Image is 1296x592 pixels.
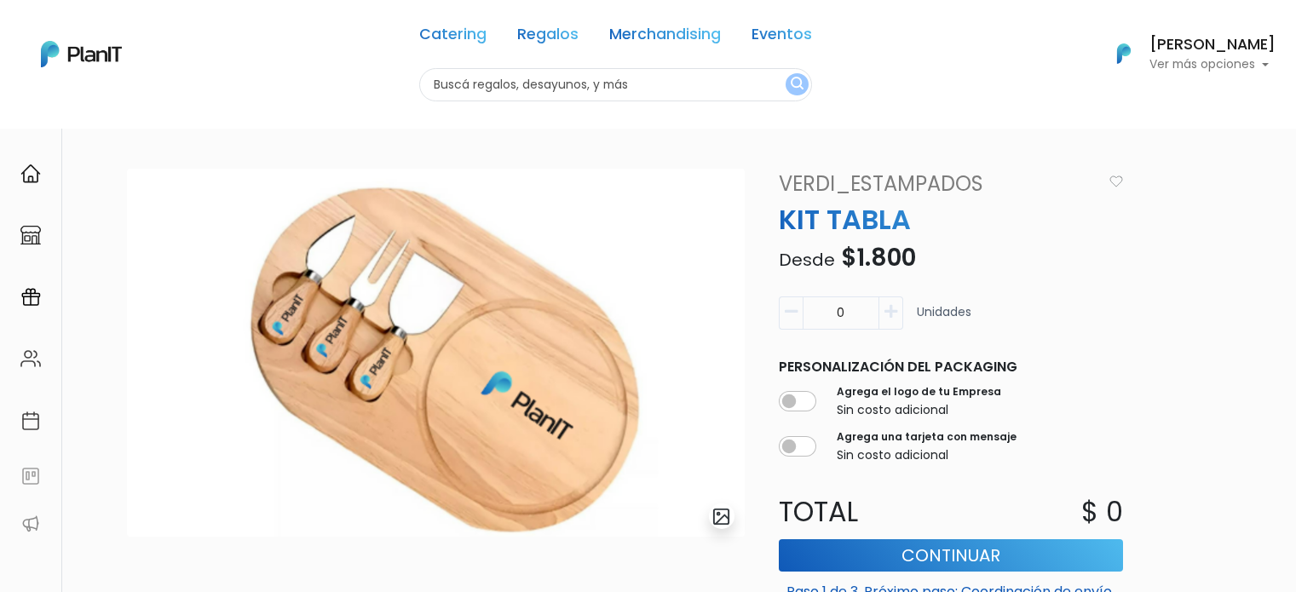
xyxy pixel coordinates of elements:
img: PlanIt Logo [1105,35,1143,72]
p: Sin costo adicional [837,446,1017,464]
label: Agrega el logo de tu Empresa [837,384,1001,399]
img: Captura_de_pantalla_2025-04-14_125518.png [127,169,745,537]
h6: [PERSON_NAME] [1149,37,1276,53]
a: Eventos [752,27,812,48]
button: PlanIt Logo [PERSON_NAME] Ver más opciones [1095,32,1276,76]
button: Continuar [779,539,1123,572]
p: Sin costo adicional [837,401,1001,419]
a: Regalos [517,27,579,48]
p: Ver más opciones [1149,59,1276,71]
img: people-662611757002400ad9ed0e3c099ab2801c6687ba6c219adb57efc949bc21e19d.svg [20,348,41,369]
p: $ 0 [1081,491,1123,532]
a: Merchandising [609,27,721,48]
img: campaigns-02234683943229c281be62815700db0a1741e53638e28bf9629b52c665b00959.svg [20,287,41,307]
p: Personalización del packaging [779,357,1123,377]
a: VERDI_ESTAMPADOS [769,169,1103,199]
img: calendar-87d922413cdce8b2cf7b7f5f62616a5cf9e4887200fb71536465627b3292af00.svg [20,411,41,431]
span: Desde [779,248,835,272]
img: feedback-78b5a0c8f98aac82b08bfc38622c3050aee476f2c9584af64705fc4e61158814.svg [20,466,41,486]
img: partners-52edf745621dab592f3b2c58e3bca9d71375a7ef29c3b500c9f145b62cc070d4.svg [20,514,41,534]
input: Buscá regalos, desayunos, y más [419,68,812,101]
p: KIT TABLA [769,199,1133,240]
img: gallery-light [711,507,731,526]
img: marketplace-4ceaa7011d94191e9ded77b95e3339b90024bf715f7c57f8cf31f2d8c509eaba.svg [20,225,41,245]
p: Unidades [917,303,971,336]
img: heart_icon [1109,175,1123,187]
img: PlanIt Logo [41,41,122,67]
label: Agrega una tarjeta con mensaje [837,429,1017,445]
p: Total [769,491,951,532]
span: $1.800 [841,241,916,274]
img: home-e721727adea9d79c4d83392d1f703f7f8bce08238fde08b1acbfd93340b81755.svg [20,164,41,184]
img: search_button-432b6d5273f82d61273b3651a40e1bd1b912527efae98b1b7a1b2c0702e16a8d.svg [791,77,804,93]
a: Catering [419,27,487,48]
